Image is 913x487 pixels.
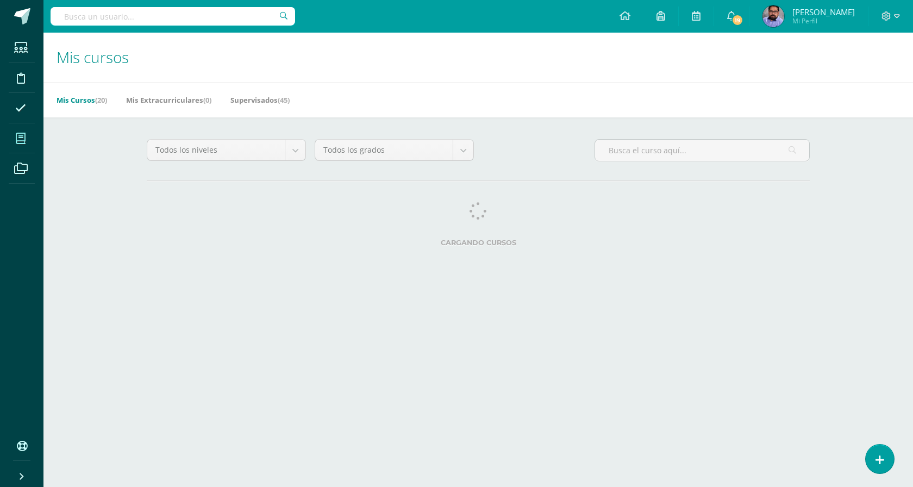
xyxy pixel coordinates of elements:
[155,140,277,160] span: Todos los niveles
[147,140,305,160] a: Todos los niveles
[315,140,473,160] a: Todos los grados
[147,239,810,247] label: Cargando cursos
[731,14,743,26] span: 19
[51,7,295,26] input: Busca un usuario...
[792,16,855,26] span: Mi Perfil
[95,95,107,105] span: (20)
[278,95,290,105] span: (45)
[203,95,211,105] span: (0)
[762,5,784,27] img: 7c3d6755148f85b195babec4e2a345e8.png
[595,140,809,161] input: Busca el curso aquí...
[792,7,855,17] span: [PERSON_NAME]
[323,140,445,160] span: Todos los grados
[57,91,107,109] a: Mis Cursos(20)
[126,91,211,109] a: Mis Extracurriculares(0)
[57,47,129,67] span: Mis cursos
[230,91,290,109] a: Supervisados(45)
